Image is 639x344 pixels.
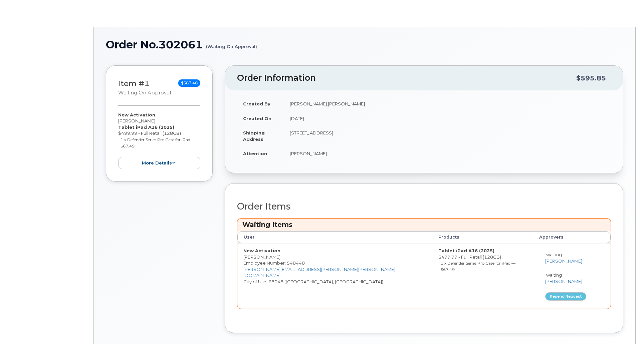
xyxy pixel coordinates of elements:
[243,267,395,278] a: [PERSON_NAME][EMAIL_ADDRESS][PERSON_NAME][PERSON_NAME][DOMAIN_NAME]
[118,90,171,96] small: Waiting On Approval
[546,252,562,257] span: waiting
[545,258,582,264] a: [PERSON_NAME]
[243,101,270,106] strong: Created By
[118,79,171,96] h3: Item #1
[243,248,280,253] strong: New Activation
[243,260,305,266] span: Employee Number: 548448
[438,248,494,253] strong: Tablet iPad A16 (2025)
[121,137,195,148] small: 1 x Defender Series Pro Case for iPad — $67.49
[432,243,533,309] td: $499.99 - Full Retail (128GB)
[284,111,611,126] td: [DATE]
[545,279,582,284] a: [PERSON_NAME]
[533,231,598,243] th: Approvers
[432,231,533,243] th: Products
[243,130,265,142] strong: Shipping Address
[546,272,562,278] span: waiting
[178,79,200,87] span: $567.48
[118,124,174,130] strong: Tablet iPad A16 (2025)
[545,292,586,301] button: Resend request
[284,96,611,111] td: [PERSON_NAME].[PERSON_NAME]
[237,231,432,243] th: User
[237,73,576,83] h2: Order Information
[284,125,611,146] td: [STREET_ADDRESS]
[576,72,606,84] div: $595.85
[118,157,200,169] button: more details
[284,146,611,161] td: [PERSON_NAME]
[118,112,155,117] strong: New Activation
[242,220,606,229] h3: Waiting Items
[237,202,611,212] h2: Order Items
[118,112,200,169] div: [PERSON_NAME] $499.99 - Full Retail (128GB)
[106,39,623,50] h1: Order No.302061
[243,151,267,156] strong: Attention
[243,116,271,121] strong: Created On
[206,39,257,49] small: (Waiting On Approval)
[441,261,515,272] small: 1 x Defender Series Pro Case for iPad — $67.49
[237,243,432,309] td: [PERSON_NAME] City of Use: 68048 ([GEOGRAPHIC_DATA], [GEOGRAPHIC_DATA])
